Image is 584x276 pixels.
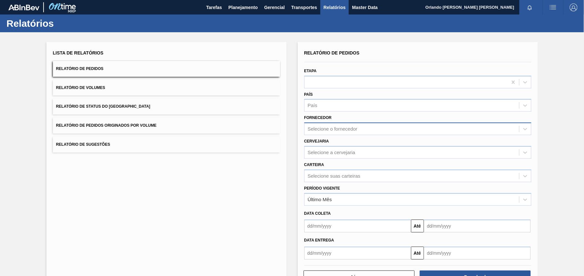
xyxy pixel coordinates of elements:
div: Selecione a cervejaria [308,150,356,155]
span: Relatório de Sugestões [56,142,110,147]
button: Relatório de Pedidos [53,61,280,77]
label: Cervejaria [304,139,329,143]
span: Tarefas [206,4,222,11]
span: Relatório de Pedidos [304,50,360,55]
span: Relatório de Status do [GEOGRAPHIC_DATA] [56,104,150,109]
input: dd/mm/yyyy [424,220,531,232]
span: Lista de Relatórios [53,50,104,55]
button: Até [411,247,424,260]
div: País [308,103,317,108]
img: TNhmsLtSVTkK8tSr43FrP2fwEKptu5GPRR3wAAAABJRU5ErkJggg== [8,5,39,10]
button: Relatório de Sugestões [53,137,280,153]
img: Logout [570,4,578,11]
span: Planejamento [228,4,258,11]
span: Relatórios [324,4,346,11]
span: Data coleta [304,211,331,216]
input: dd/mm/yyyy [424,247,531,260]
label: Fornecedor [304,115,332,120]
input: dd/mm/yyyy [304,247,411,260]
button: Até [411,220,424,232]
label: Período Vigente [304,186,340,191]
label: Etapa [304,69,317,73]
button: Relatório de Pedidos Originados por Volume [53,118,280,133]
img: userActions [549,4,557,11]
span: Master Data [352,4,378,11]
span: Data entrega [304,238,334,242]
label: País [304,92,313,97]
div: Selecione suas carteiras [308,173,360,179]
span: Gerencial [264,4,285,11]
div: Selecione o fornecedor [308,126,357,132]
button: Relatório de Status do [GEOGRAPHIC_DATA] [53,99,280,114]
div: Último Mês [308,197,332,202]
button: Relatório de Volumes [53,80,280,96]
h1: Relatórios [6,20,121,27]
label: Carteira [304,163,324,167]
button: Notificações [519,3,540,12]
span: Relatório de Pedidos [56,66,104,71]
span: Relatório de Volumes [56,85,105,90]
input: dd/mm/yyyy [304,220,411,232]
span: Transportes [291,4,317,11]
span: Relatório de Pedidos Originados por Volume [56,123,157,128]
